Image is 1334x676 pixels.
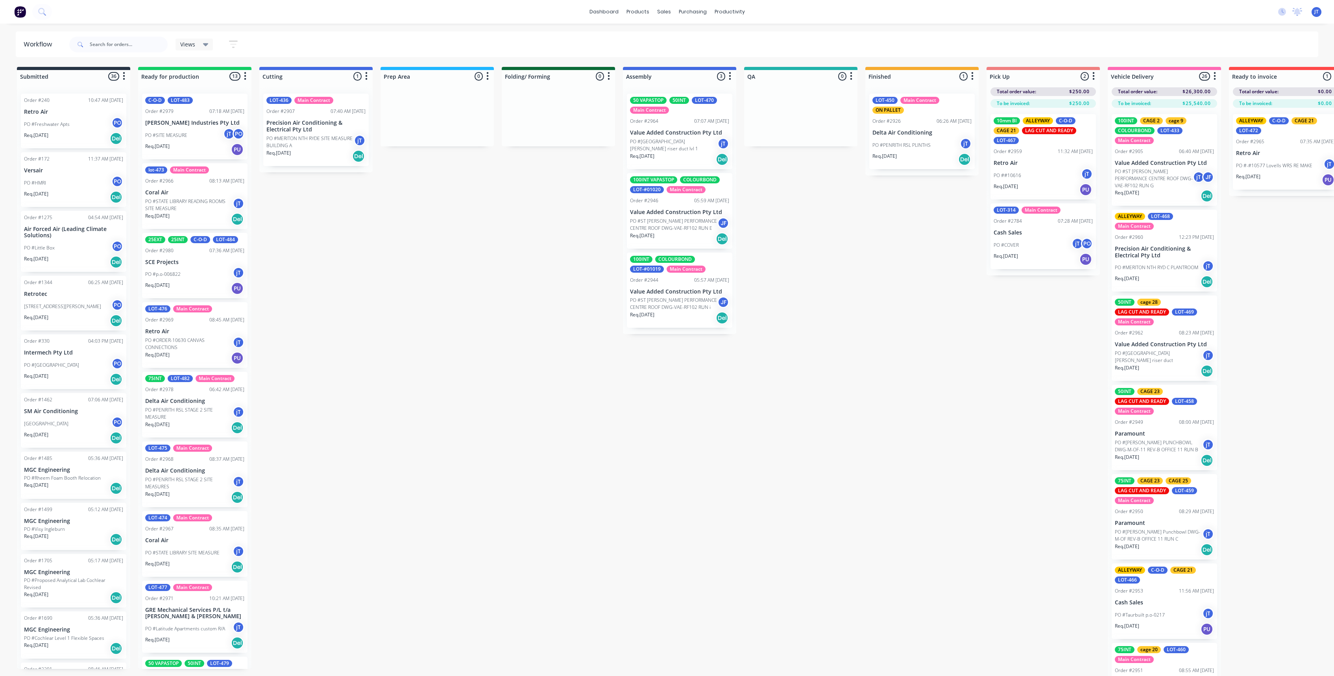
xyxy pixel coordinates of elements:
[88,338,123,345] div: 04:03 PM [DATE]
[24,155,50,163] div: Order #172
[1201,543,1213,556] div: Del
[231,352,244,364] div: PU
[994,172,1021,179] p: PO ##10616
[627,94,732,169] div: 50 VAPASTOP50INTLOT-470Main ContractOrder #296407:07 AM [DATE]Value Added Construction Pty LtdPO ...
[1115,160,1214,166] p: Value Added Construction Pty Ltd
[145,337,233,351] p: PO #ORDER-10630 CANVAS CONNECTIONS
[1201,275,1213,288] div: Del
[1115,341,1214,348] p: Value Added Construction Pty Ltd
[717,296,729,308] div: JF
[1236,173,1260,180] p: Req. [DATE]
[1115,275,1139,282] p: Req. [DATE]
[145,549,220,556] p: PO #STATE LIBRARY SITE MEASURE
[145,198,233,212] p: PO #STATE LIBRARY READING ROOMS SITE MEASURE
[1179,234,1214,241] div: 12:23 PM [DATE]
[869,94,975,169] div: LOT-450Main ContractON PALLETOrder #292606:26 AM [DATE]Delta Air ConditioningPO #PENRITH RSL PLIN...
[1115,189,1139,196] p: Req. [DATE]
[145,132,187,139] p: PO #SITE MEASURE
[24,291,123,297] p: Retrotec
[145,514,170,521] div: LOT-474
[24,279,52,286] div: Order #1344
[1115,137,1154,144] div: Main Contract
[233,336,244,348] div: jT
[110,191,122,203] div: Del
[627,173,732,249] div: 100INT VAPASTOPCOLOURBONDLOT-#01020Main ContractOrder #294605:59 AM [DATE]Value Added Constructio...
[145,421,170,428] p: Req. [DATE]
[145,189,244,196] p: Coral Air
[1157,127,1182,134] div: LOT-433
[630,288,729,295] p: Value Added Construction Pty Ltd
[145,282,170,289] p: Req. [DATE]
[1166,477,1191,484] div: CAGE 25
[1166,117,1186,124] div: cage 9
[994,137,1019,144] div: LOT-467
[142,163,248,229] div: lot-473Main ContractOrder #296608:13 AM [DATE]Coral AirPO #STATE LIBRARY READING ROOMS SITE MEASU...
[21,393,126,448] div: Order #146207:06 AM [DATE]SM Air Conditioning[GEOGRAPHIC_DATA]POReq.[DATE]Del
[692,97,717,104] div: LOT-470
[1137,388,1163,395] div: CAGE 23
[110,482,122,495] div: Del
[145,247,174,254] div: Order #2980
[233,476,244,488] div: jT
[994,117,1020,124] div: 10mm BI
[213,236,238,243] div: LOT-484
[1115,487,1169,494] div: LAG CUT AND READY
[630,107,669,114] div: Main Contract
[1172,308,1197,316] div: LOT-469
[1193,171,1205,183] div: jT
[111,117,123,129] div: PO
[1179,329,1214,336] div: 08:23 AM [DATE]
[111,358,123,369] div: PO
[1202,171,1214,183] div: JF
[24,475,101,482] p: PO #Rheem Foam Booth Relocation
[145,305,170,312] div: LOT-476
[173,305,212,312] div: Main Contract
[990,203,1096,269] div: LOT-314Main ContractOrder #278407:28 AM [DATE]Cash SalesPO #COVERjTPOReq.[DATE]PU
[900,97,939,104] div: Main Contract
[209,247,244,254] div: 07:36 AM [DATE]
[21,554,126,608] div: Order #170505:17 AM [DATE]MGC EngineeringPO #Proposed Analytical Lab Cochlear RevisedReq.[DATE]Del
[1115,168,1193,189] p: PO #ST [PERSON_NAME] PERFORMANCE CENTRE ROOF DWG-VAE-RF102 RUN G
[1115,398,1169,405] div: LAG CUT AND READY
[21,452,126,499] div: Order #148505:36 AM [DATE]MGC EngineeringPO #Rheem Foam Booth RelocationReq.[DATE]Del
[110,132,122,145] div: Del
[145,467,244,474] p: Delta Air Conditioning
[1236,162,1312,169] p: PO #-#10577 Lovells WRS RE MAKE
[168,97,193,104] div: LOT-483
[1202,439,1214,451] div: jT
[1314,8,1319,15] span: JT
[88,396,123,403] div: 07:06 AM [DATE]
[331,108,366,115] div: 07:40 AM [DATE]
[630,176,677,183] div: 100INT VAPASTOP
[1292,117,1317,124] div: CAGE 21
[1058,218,1093,225] div: 07:28 AM [DATE]
[630,209,729,216] p: Value Added Construction Pty Ltd
[24,518,123,525] p: MGC Engineering
[1201,190,1213,202] div: Del
[24,526,65,533] p: PO #Visy Ingleburn
[231,282,244,295] div: PU
[24,533,48,540] p: Req. [DATE]
[1172,398,1197,405] div: LOT-458
[630,118,658,125] div: Order #2964
[14,6,26,18] img: Factory
[110,256,122,268] div: Del
[1115,520,1214,526] p: Paramount
[1079,183,1092,196] div: PU
[1202,349,1214,361] div: jT
[630,97,667,104] div: 50 VAPASTOP
[630,256,652,263] div: 100INT
[24,338,50,345] div: Order #330
[88,97,123,104] div: 10:47 AM [DATE]
[294,97,333,104] div: Main Contract
[1115,299,1134,306] div: 50INT
[88,214,123,221] div: 04:54 AM [DATE]
[630,218,717,232] p: PO #ST [PERSON_NAME] PERFORMANCE CENTRE ROOF DWG-VAE-RF102 RUN E
[1058,148,1093,155] div: 11:32 AM [DATE]
[111,240,123,252] div: PO
[231,491,244,504] div: Del
[266,97,292,104] div: LOT-436
[145,271,181,278] p: PO #p.o-006822
[266,150,291,157] p: Req. [DATE]
[145,328,244,335] p: Retro Air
